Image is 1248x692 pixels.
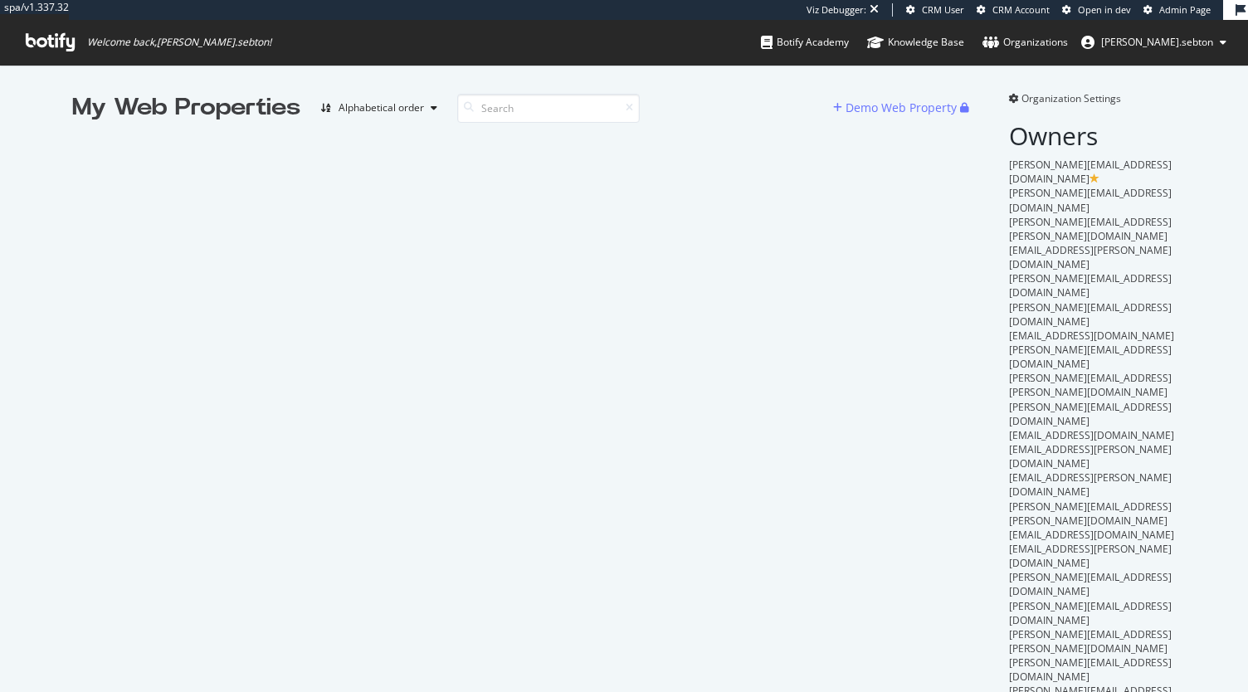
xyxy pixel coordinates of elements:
[1009,371,1172,399] span: [PERSON_NAME][EMAIL_ADDRESS][PERSON_NAME][DOMAIN_NAME]
[833,95,960,121] button: Demo Web Property
[314,95,444,121] button: Alphabetical order
[1009,627,1172,655] span: [PERSON_NAME][EMAIL_ADDRESS][PERSON_NAME][DOMAIN_NAME]
[1009,599,1172,627] span: [PERSON_NAME][EMAIL_ADDRESS][DOMAIN_NAME]
[761,20,849,65] a: Botify Academy
[807,3,866,17] div: Viz Debugger:
[1009,122,1176,149] h2: Owners
[846,100,957,116] div: Demo Web Property
[922,3,964,16] span: CRM User
[1009,300,1172,329] span: [PERSON_NAME][EMAIL_ADDRESS][DOMAIN_NAME]
[1009,570,1172,598] span: [PERSON_NAME][EMAIL_ADDRESS][DOMAIN_NAME]
[1009,470,1172,499] span: [EMAIL_ADDRESS][PERSON_NAME][DOMAIN_NAME]
[1009,500,1172,528] span: [PERSON_NAME][EMAIL_ADDRESS][PERSON_NAME][DOMAIN_NAME]
[1009,329,1174,343] span: [EMAIL_ADDRESS][DOMAIN_NAME]
[1021,91,1121,105] span: Organization Settings
[1009,215,1172,243] span: [PERSON_NAME][EMAIL_ADDRESS][PERSON_NAME][DOMAIN_NAME]
[761,34,849,51] div: Botify Academy
[1009,343,1172,371] span: [PERSON_NAME][EMAIL_ADDRESS][DOMAIN_NAME]
[1068,29,1240,56] button: [PERSON_NAME].sebton
[833,100,960,115] a: Demo Web Property
[1009,243,1172,271] span: [EMAIL_ADDRESS][PERSON_NAME][DOMAIN_NAME]
[1062,3,1131,17] a: Open in dev
[1009,442,1172,470] span: [EMAIL_ADDRESS][PERSON_NAME][DOMAIN_NAME]
[992,3,1050,16] span: CRM Account
[1009,158,1172,186] span: [PERSON_NAME][EMAIL_ADDRESS][DOMAIN_NAME]
[977,3,1050,17] a: CRM Account
[1009,400,1172,428] span: [PERSON_NAME][EMAIL_ADDRESS][DOMAIN_NAME]
[1101,35,1213,49] span: anne.sebton
[982,34,1068,51] div: Organizations
[1009,655,1172,684] span: [PERSON_NAME][EMAIL_ADDRESS][DOMAIN_NAME]
[1159,3,1211,16] span: Admin Page
[906,3,964,17] a: CRM User
[72,91,300,124] div: My Web Properties
[1009,542,1172,570] span: [EMAIL_ADDRESS][PERSON_NAME][DOMAIN_NAME]
[867,34,964,51] div: Knowledge Base
[867,20,964,65] a: Knowledge Base
[1009,186,1172,214] span: [PERSON_NAME][EMAIL_ADDRESS][DOMAIN_NAME]
[1078,3,1131,16] span: Open in dev
[1009,528,1174,542] span: [EMAIL_ADDRESS][DOMAIN_NAME]
[1009,428,1174,442] span: [EMAIL_ADDRESS][DOMAIN_NAME]
[339,103,424,113] div: Alphabetical order
[1009,271,1172,300] span: [PERSON_NAME][EMAIL_ADDRESS][DOMAIN_NAME]
[1143,3,1211,17] a: Admin Page
[982,20,1068,65] a: Organizations
[457,94,640,123] input: Search
[87,36,271,49] span: Welcome back, [PERSON_NAME].sebton !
